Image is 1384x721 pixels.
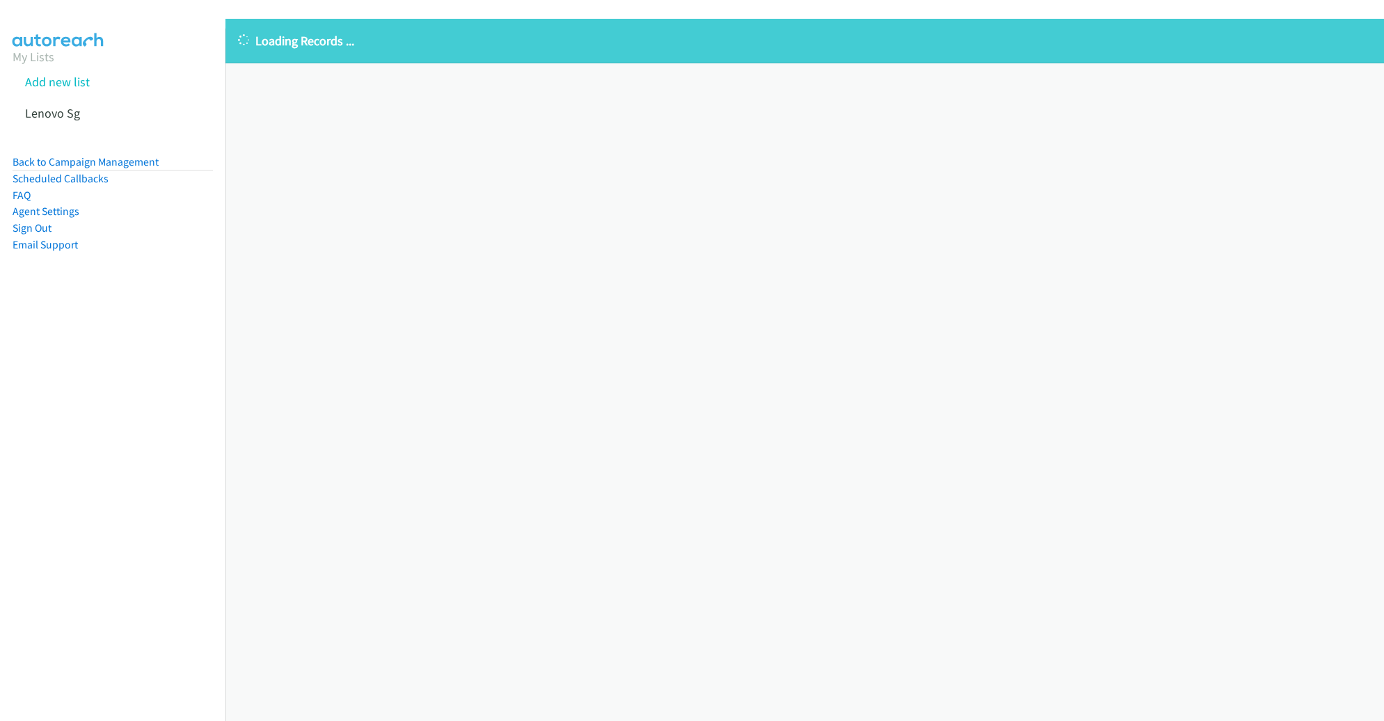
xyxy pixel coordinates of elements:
a: Add new list [25,74,90,90]
a: FAQ [13,189,31,202]
a: Lenovo Sg [25,105,80,121]
a: My Lists [13,49,54,65]
a: Agent Settings [13,205,79,218]
p: Loading Records ... [238,31,1371,50]
a: Scheduled Callbacks [13,172,109,185]
a: Email Support [13,238,78,251]
a: Sign Out [13,221,51,235]
a: Back to Campaign Management [13,155,159,168]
